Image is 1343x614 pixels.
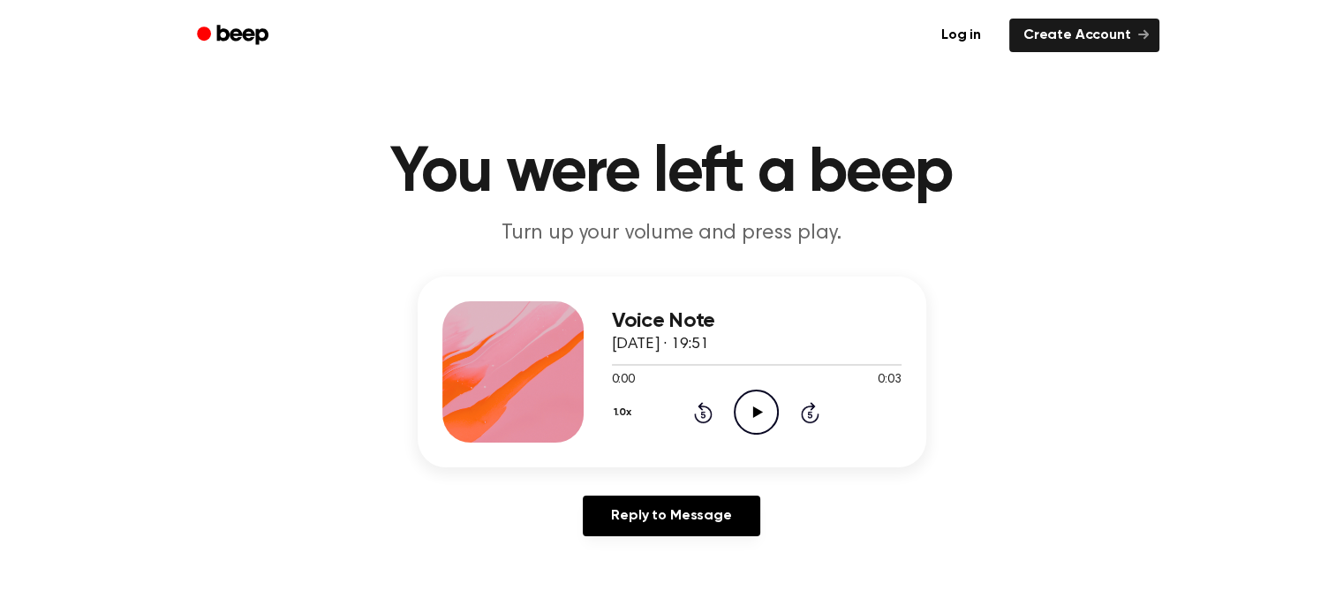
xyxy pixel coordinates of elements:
h3: Voice Note [612,309,902,333]
span: 0:03 [878,371,901,390]
button: 1.0x [612,398,638,428]
a: Reply to Message [583,496,759,536]
span: 0:00 [612,371,635,390]
a: Create Account [1009,19,1159,52]
a: Log in [924,15,999,56]
h1: You were left a beep [220,141,1124,205]
a: Beep [185,19,284,53]
p: Turn up your volume and press play. [333,219,1011,248]
span: [DATE] · 19:51 [612,337,709,352]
